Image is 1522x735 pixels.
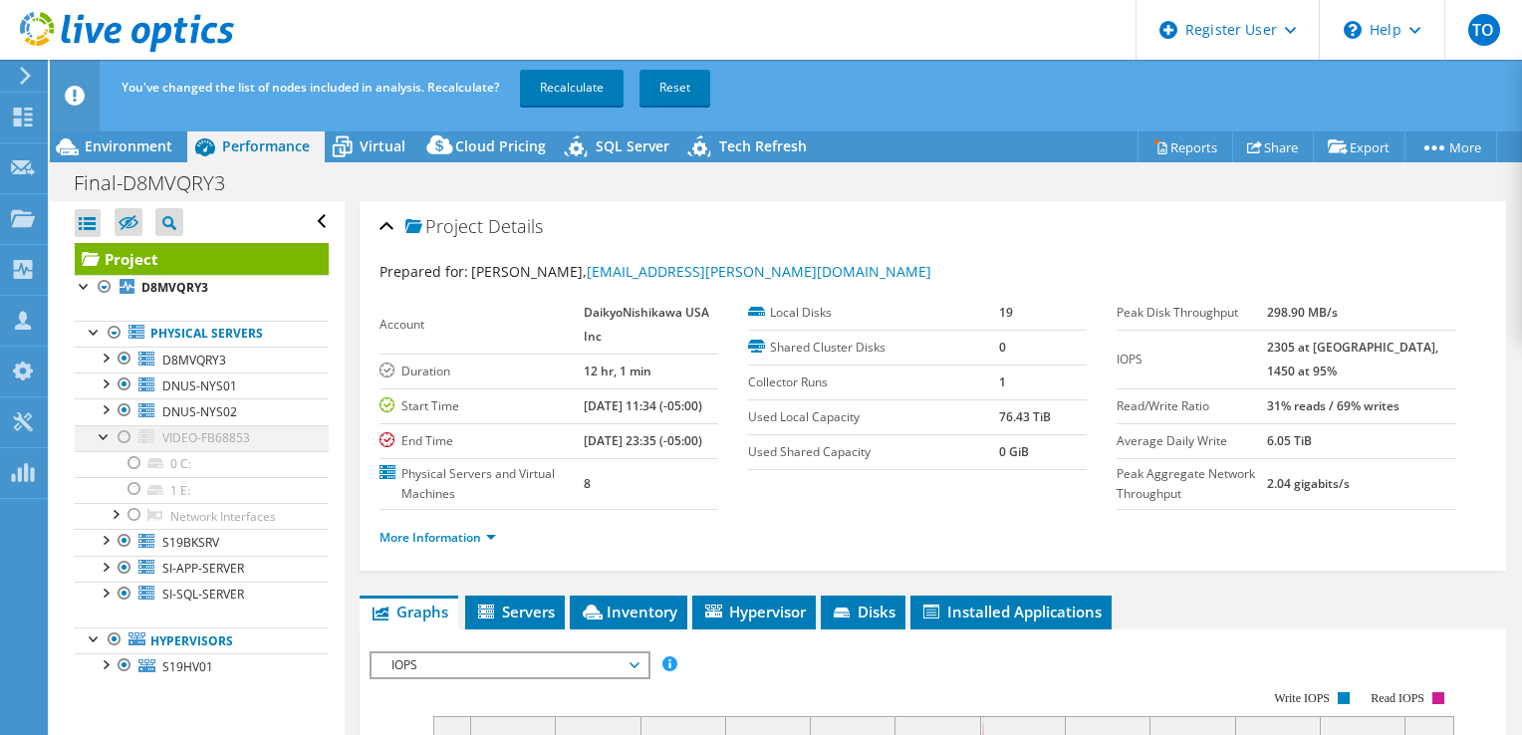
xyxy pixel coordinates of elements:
[162,377,237,394] span: DNUS-NYS01
[1371,691,1424,705] text: Read IOPS
[999,408,1051,425] b: 76.43 TiB
[1232,131,1314,162] a: Share
[1267,475,1350,492] b: 2.04 gigabits/s
[999,373,1006,390] b: 1
[141,279,208,296] b: D8MVQRY3
[748,303,999,323] label: Local Disks
[584,475,591,492] b: 8
[639,70,710,106] a: Reset
[75,627,329,653] a: Hypervisors
[380,315,584,335] label: Account
[381,653,637,677] span: IOPS
[75,347,329,372] a: D8MVQRY3
[75,503,329,529] a: Network Interfaces
[831,602,895,621] span: Disks
[1267,304,1338,321] b: 298.90 MB/s
[380,262,468,281] label: Prepared for:
[471,262,931,281] span: [PERSON_NAME],
[1117,431,1267,451] label: Average Daily Write
[75,398,329,424] a: DNUS-NYS02
[920,602,1102,621] span: Installed Applications
[370,602,448,621] span: Graphs
[1117,396,1267,416] label: Read/Write Ratio
[1267,339,1438,379] b: 2305 at [GEOGRAPHIC_DATA], 1450 at 95%
[748,407,999,427] label: Used Local Capacity
[1313,131,1405,162] a: Export
[1404,131,1497,162] a: More
[520,70,624,106] a: Recalculate
[75,653,329,679] a: S19HV01
[75,372,329,398] a: DNUS-NYS01
[999,304,1013,321] b: 19
[75,556,329,582] a: SI-APP-SERVER
[748,442,999,462] label: Used Shared Capacity
[75,425,329,451] a: VIDEO-FB68853
[75,321,329,347] a: Physical Servers
[75,582,329,608] a: SI-SQL-SERVER
[584,397,702,414] b: [DATE] 11:34 (-05:00)
[380,396,584,416] label: Start Time
[75,451,329,477] a: 0 C:
[584,363,651,379] b: 12 hr, 1 min
[999,443,1029,460] b: 0 GiB
[162,534,219,551] span: S19BKSRV
[719,136,807,155] span: Tech Refresh
[748,372,999,392] label: Collector Runs
[162,586,244,603] span: SI-SQL-SERVER
[162,560,244,577] span: SI-APP-SERVER
[380,362,584,381] label: Duration
[380,529,496,546] a: More Information
[122,79,499,96] span: You've changed the list of nodes included in analysis. Recalculate?
[405,217,483,237] span: Project
[1117,350,1267,369] label: IOPS
[85,136,172,155] span: Environment
[1267,432,1312,449] b: 6.05 TiB
[380,431,584,451] label: End Time
[1274,691,1330,705] text: Write IOPS
[75,243,329,275] a: Project
[75,477,329,503] a: 1 E:
[455,136,546,155] span: Cloud Pricing
[584,432,702,449] b: [DATE] 23:35 (-05:00)
[702,602,806,621] span: Hypervisor
[587,262,931,281] a: [EMAIL_ADDRESS][PERSON_NAME][DOMAIN_NAME]
[999,339,1006,356] b: 0
[222,136,310,155] span: Performance
[475,602,555,621] span: Servers
[1138,131,1233,162] a: Reports
[596,136,669,155] span: SQL Server
[1267,397,1399,414] b: 31% reads / 69% writes
[162,429,250,446] span: VIDEO-FB68853
[748,338,999,358] label: Shared Cluster Disks
[488,214,543,238] span: Details
[360,136,405,155] span: Virtual
[162,403,237,420] span: DNUS-NYS02
[162,352,226,368] span: D8MVQRY3
[1117,464,1267,504] label: Peak Aggregate Network Throughput
[1468,14,1500,46] span: TO
[380,464,584,504] label: Physical Servers and Virtual Machines
[65,172,256,194] h1: Final-D8MVQRY3
[75,275,329,301] a: D8MVQRY3
[162,658,213,675] span: S19HV01
[1344,21,1362,39] svg: \n
[1117,303,1267,323] label: Peak Disk Throughput
[584,304,709,345] b: DaikyoNishikawa USA Inc
[580,602,677,621] span: Inventory
[75,529,329,555] a: S19BKSRV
